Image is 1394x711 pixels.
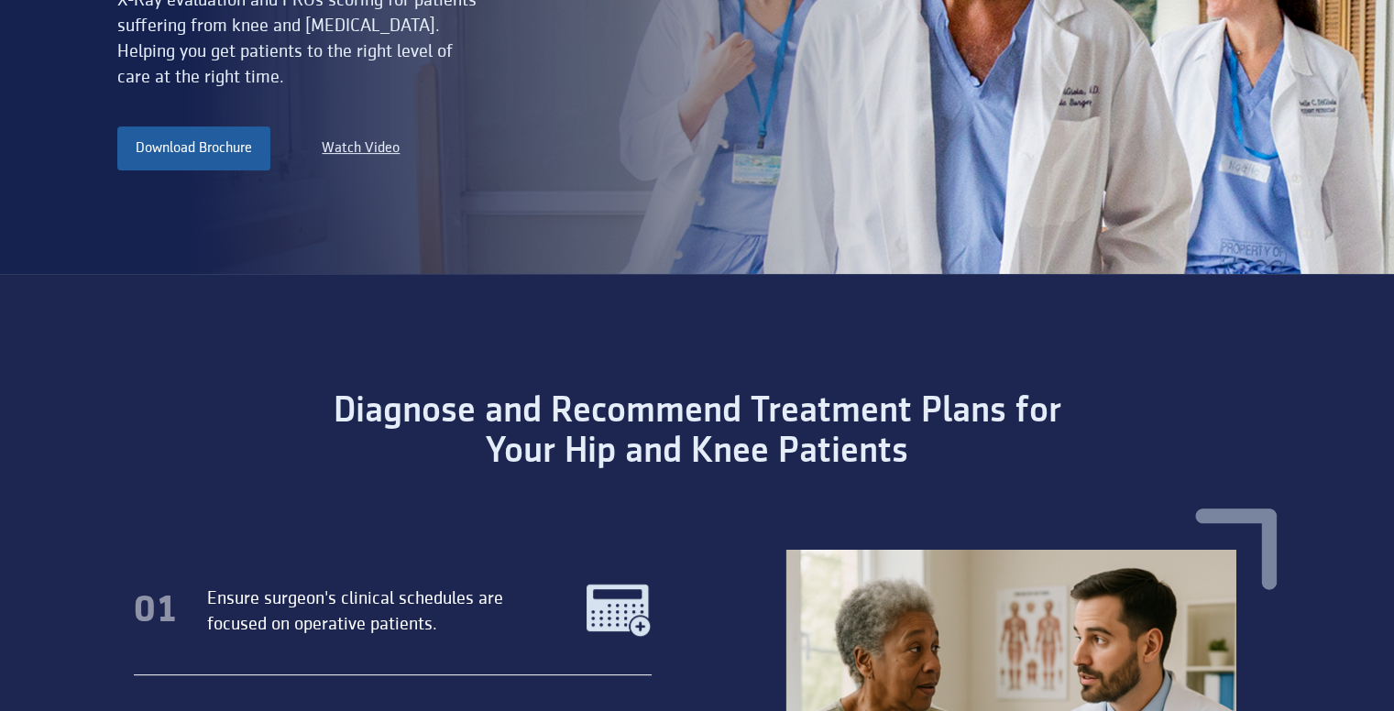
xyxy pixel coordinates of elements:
[117,126,270,170] a: Download Brochure
[134,591,178,631] div: 01
[207,585,543,637] div: Ensure surgeon's clinical schedules are focused on operative patients.
[322,137,400,159] a: Watch Video
[270,391,1123,472] div: Diagnose and Recommend Treatment Plans for Your Hip and Knee Patients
